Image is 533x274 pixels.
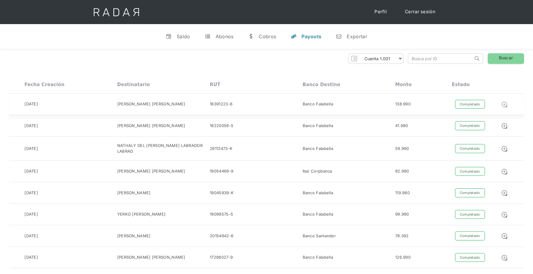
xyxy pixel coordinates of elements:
div: Banco Falabella [303,211,333,217]
div: Payouts [301,33,321,39]
div: Completado [455,167,485,176]
div: 18220056-5 [210,123,233,129]
div: [PERSON_NAME] [PERSON_NAME] [117,168,185,174]
div: [PERSON_NAME] [117,190,151,196]
div: 119.980 [395,190,410,196]
div: Banco Santander [303,233,336,239]
div: YERKO [PERSON_NAME] [117,211,166,217]
a: Buscar [488,53,524,64]
div: 19054469-9 [210,168,233,174]
img: Detalle [501,233,508,239]
div: Banco Falabella [303,123,333,129]
div: Monto [395,82,412,87]
div: [PERSON_NAME] [PERSON_NAME] [117,254,185,260]
div: Banco Falabella [303,254,333,260]
div: Completado [455,188,485,198]
div: Estado [452,82,470,87]
a: Cerrar sesión [399,6,441,18]
div: [PERSON_NAME] [117,233,151,239]
div: Completado [455,121,485,130]
div: Itaú Corpbanca [303,168,332,174]
div: v [166,33,172,39]
a: Perfil [368,6,393,18]
img: Detalle [501,101,508,108]
div: Cobros [259,33,276,39]
div: 59.990 [395,146,409,152]
div: 17298027-9 [210,254,233,260]
div: 41.980 [395,123,408,129]
img: Detalle [501,254,508,261]
div: [DATE] [24,146,38,152]
div: Banco Falabella [303,101,333,107]
div: Banco Falabella [303,146,333,152]
div: Completado [455,210,485,219]
div: 26113473-K [210,146,232,152]
img: Detalle [501,123,508,129]
input: Busca por ID [408,54,473,64]
div: [DATE] [24,168,38,174]
div: Banco Falabella [303,190,333,196]
div: 126.990 [395,254,411,260]
div: [DATE] [24,101,38,107]
div: [PERSON_NAME] [PERSON_NAME] [117,101,185,107]
div: [DATE] [24,254,38,260]
div: Banco destino [303,82,340,87]
div: 20154942-6 [210,233,233,239]
div: n [336,33,342,39]
div: 138.990 [395,101,411,107]
div: Completado [455,231,485,241]
img: Detalle [501,168,508,175]
img: Detalle [501,145,508,152]
div: Completado [455,144,485,153]
div: [DATE] [24,211,38,217]
div: y [291,33,297,39]
img: Detalle [501,190,508,196]
div: Completado [455,253,485,262]
div: Completado [455,100,485,109]
div: Abonos [216,33,234,39]
form: Form [348,53,403,64]
img: Detalle [501,211,508,218]
div: Saldo [177,33,190,39]
div: Destinatario [117,82,150,87]
div: 99.990 [395,211,409,217]
div: t [205,33,211,39]
div: [DATE] [24,123,38,129]
div: [DATE] [24,190,38,196]
div: Fecha creación [24,82,65,87]
div: NATHALY DEL [PERSON_NAME] LABRADOR LABRAD [117,143,210,154]
div: [PERSON_NAME] [PERSON_NAME] [117,123,185,129]
div: RUT [210,82,220,87]
div: 78.392 [395,233,409,239]
div: 16391223-6 [210,101,232,107]
div: [DATE] [24,233,38,239]
div: 19045939-K [210,190,234,196]
div: 82.990 [395,168,409,174]
div: w [248,33,254,39]
div: Exportar [347,33,367,39]
div: 19099575-5 [210,211,233,217]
